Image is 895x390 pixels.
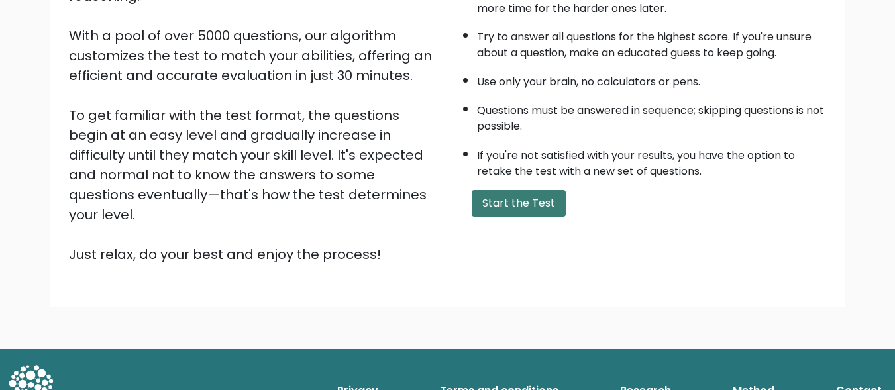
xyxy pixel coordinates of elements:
li: Use only your brain, no calculators or pens. [477,68,827,90]
li: Try to answer all questions for the highest score. If you're unsure about a question, make an edu... [477,23,827,61]
li: If you're not satisfied with your results, you have the option to retake the test with a new set ... [477,141,827,179]
button: Start the Test [472,190,566,217]
li: Questions must be answered in sequence; skipping questions is not possible. [477,96,827,134]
